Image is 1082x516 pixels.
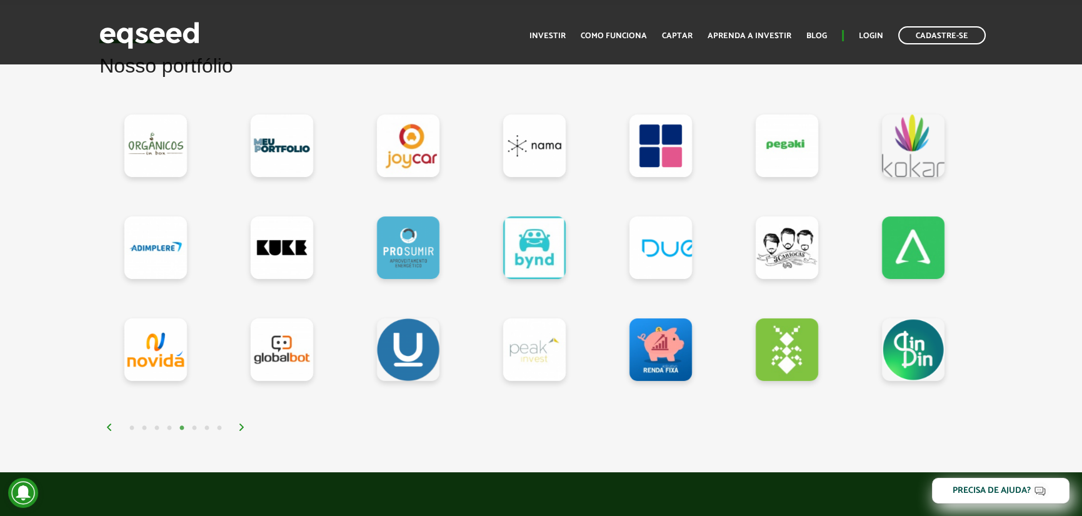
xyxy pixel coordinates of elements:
a: Allugator [882,216,944,279]
a: 3Cariocas [756,216,818,279]
a: GreenAnt [756,318,818,381]
a: App Renda Fixa [629,318,692,381]
img: arrow%20right.svg [238,423,246,431]
a: DinDin [882,318,944,381]
a: Aprenda a investir [708,32,791,40]
a: Login [859,32,883,40]
a: Investir [529,32,566,40]
a: MeuPortfolio [251,114,313,177]
a: Kokar [882,114,944,177]
button: 7 of 4 [201,422,213,435]
a: Mutual [629,114,692,177]
a: Pegaki [756,114,818,177]
button: 1 of 4 [126,422,138,435]
a: Orgânicos in Box [124,114,187,177]
a: Ulend [377,318,439,381]
a: Joycar [377,114,439,177]
button: 6 of 4 [188,422,201,435]
a: Bynd [503,216,566,279]
a: Peak Invest [503,318,566,381]
a: Captar [662,32,693,40]
button: 2 of 4 [138,422,151,435]
img: arrow%20left.svg [106,423,113,431]
button: 3 of 4 [151,422,163,435]
button: 8 of 4 [213,422,226,435]
a: Due Laser [629,216,692,279]
button: 5 of 4 [176,422,188,435]
a: Kuke [251,216,313,279]
a: Como funciona [581,32,647,40]
a: Cadastre-se [898,26,986,44]
img: EqSeed [99,19,199,52]
a: Adimplere [124,216,187,279]
a: Novidá [124,318,187,381]
a: Blog [806,32,827,40]
a: Nama [503,114,566,177]
a: Globalbot [251,318,313,381]
h2: Nosso portfólio [99,55,983,96]
a: PROSUMIR [377,216,439,279]
button: 4 of 4 [163,422,176,435]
